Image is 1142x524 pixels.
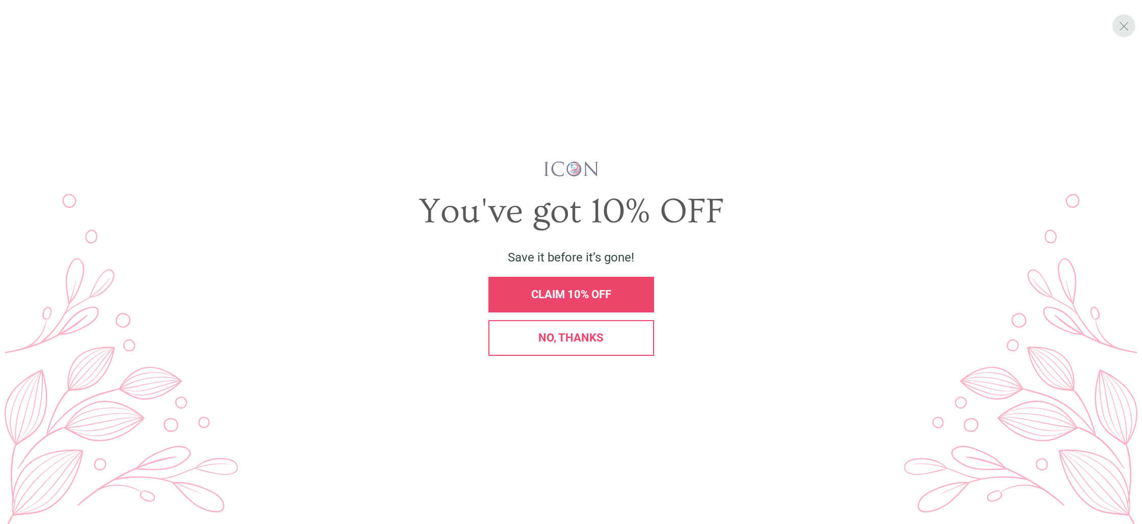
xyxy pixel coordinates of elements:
span: No, thanks [538,331,604,344]
span: You've got 10% OFF [419,192,724,231]
img: iconwallstickersl_1754656298800.png [542,161,600,178]
span: Save it before it’s gone! [508,250,634,265]
span: CLAIM 10% OFF [531,288,611,301]
span: X [1119,18,1129,34]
